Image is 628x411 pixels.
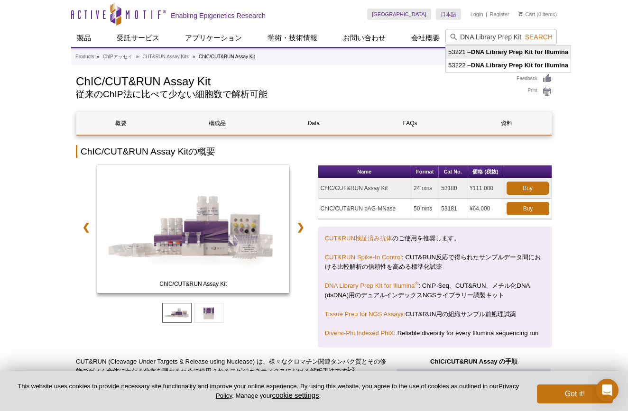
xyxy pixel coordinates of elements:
[486,9,487,20] li: |
[173,112,262,135] a: 構成品
[411,165,439,178] th: Format
[325,329,394,337] a: Diversi-Phi Indexed PhiX
[471,48,568,55] strong: DNA Library Prep Kit for Illumina
[269,112,358,135] a: Data
[325,281,545,300] p: : ChIP-Seq、CUT&RUN、メチル化DNA (dsDNA)用のデュアルインデックスNGSライブラリー調製キット
[290,216,311,238] a: ❯
[325,282,419,289] a: DNA Library Prep Kit for Illumina®
[436,9,461,20] a: 日本語
[71,29,97,47] a: 製品
[489,11,509,18] a: Register
[507,182,549,195] a: Buy
[518,11,535,18] a: Cart
[337,29,391,47] a: お問い合わせ
[199,54,255,59] li: ChIC/CUT&RUN Assay Kit
[325,310,545,319] p: CUT&RUN用の組織サンプル前処理試薬
[15,382,521,400] p: This website uses cookies to provide necessary site functionality and improve your online experie...
[76,112,166,135] a: 概要
[596,379,619,402] div: Open Intercom Messenger
[325,311,406,318] a: Tissue Prep for NGS Assays:
[318,178,412,199] td: ChIC/CUT&RUN Assay Kit
[103,53,132,61] a: ChIPアッセイ
[325,329,545,338] p: : Reliable diversity for every Illumina sequencing run
[411,178,439,199] td: 24 rxns
[446,59,571,72] li: 53222 –
[439,178,467,199] td: 53180
[439,199,467,219] td: 53181
[467,178,504,199] td: ¥111,000
[76,145,552,158] h2: ChIC/CUT&RUN Assay Kitの概要
[262,29,323,47] a: 学術・技術情報
[411,199,439,219] td: 50 rxns
[347,366,355,372] sup: 1-3
[367,9,431,20] a: [GEOGRAPHIC_DATA]
[446,46,571,59] li: 53221 –
[76,216,96,238] a: ❮
[193,54,195,59] li: »
[415,281,418,286] sup: ®
[445,29,557,45] input: Keyword, Cat. No.
[99,279,287,289] span: ChIC/CUT&RUN Assay Kit
[537,384,613,403] button: Got it!
[522,33,555,41] button: Search
[76,357,388,404] p: CUT&RUN (Cleavage Under Targets & Release using Nuclease) は、様々なクロマチン関連タンパク質とその修飾のゲノム全体にわたる分布を調べるた...
[76,73,507,88] h1: ChIC/CUT&RUN Assay Kit
[467,199,504,219] td: ¥64,000
[325,254,402,261] a: CUT&RUN Spike-In Control
[325,253,545,272] p: : CUT&RUN反応で得られたサンプルデータ間における比較解析の信頼性を高める標準化試薬
[96,54,99,59] li: »
[97,165,289,293] img: ChIC/CUT&RUN Assay Kit
[136,54,139,59] li: »
[517,86,552,97] a: Print
[75,53,94,61] a: Products
[518,9,557,20] li: (0 items)
[179,29,248,47] a: アプリケーション
[142,53,189,61] a: CUT&RUN Assay Kits
[439,165,467,178] th: Cat No.
[507,202,549,215] a: Buy
[462,112,551,135] a: 資料
[97,165,289,296] a: ChIC/CUT&RUN Assay Kit
[471,11,483,18] a: Login
[471,62,568,69] strong: DNA Library Prep Kit for Illumina
[272,391,319,399] button: cookie settings
[406,29,445,47] a: 会社概要
[318,165,412,178] th: Name
[518,11,523,16] img: Your Cart
[430,358,517,365] strong: ChIC/CUT&RUN Assay の手順
[216,383,519,399] a: Privacy Policy
[517,73,552,84] a: Feedback
[325,235,392,242] a: CUT&RUN検証済み抗体
[76,90,507,99] h2: 従来のChIP法に比べて少ない細胞数で解析可能
[111,29,165,47] a: 受託サービス
[467,165,504,178] th: 価格 (税抜)
[366,112,455,135] a: FAQs
[525,33,553,41] span: Search
[171,11,266,20] h2: Enabling Epigenetics Research
[325,234,545,243] p: のご使用を推奨します。
[318,199,412,219] td: ChIC/CUT&RUN pAG-MNase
